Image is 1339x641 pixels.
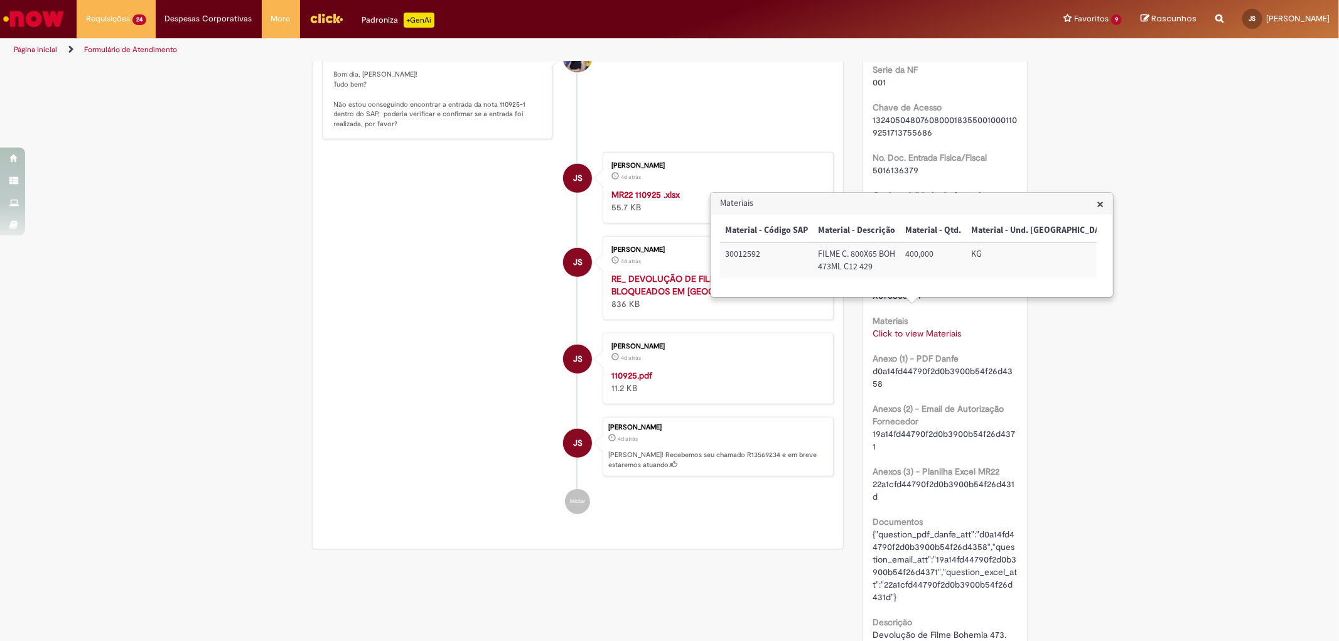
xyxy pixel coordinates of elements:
[611,370,652,381] a: 110925.pdf
[1266,13,1330,24] span: [PERSON_NAME]
[611,189,680,200] a: MR22 110925 .xlsx
[404,13,434,28] p: +GenAi
[563,429,592,458] div: Janaina Lima da Silva
[573,247,583,277] span: JS
[873,152,987,163] b: No. Doc. Entrada Fisica/Fiscal
[873,478,1014,502] span: 22a1cfd44790f2d0b3900b54f26d431d
[873,77,886,88] span: 001
[573,163,583,193] span: JS
[873,290,921,301] span: X070806501
[900,219,966,242] th: Material - Qtd.
[873,629,1006,640] span: Devolução de Filme Bohemia 473.
[900,242,966,278] td: Material - Qtd.: 400,000
[611,369,820,394] div: 11.2 KB
[573,428,583,458] span: JS
[873,114,1017,138] span: 13240504807608000183550010001109251713755686
[621,173,641,181] time: 26/09/2025 09:01:27
[573,344,583,374] span: JS
[873,516,923,527] b: Documentos
[14,45,57,55] a: Página inicial
[563,345,592,374] div: Janaina Lima da Silva
[608,450,827,470] p: [PERSON_NAME]! Recebemos seu chamado R13569234 e em breve estaremos atuando.
[618,435,638,443] span: 4d atrás
[873,353,959,364] b: Anexo (1) - PDF Danfe
[1,6,66,31] img: ServiceNow
[873,403,1004,427] b: Anexos (2) - Email de Autorização Fornecedor
[873,102,942,113] b: Chave de Acesso
[873,365,1013,389] span: d0a14fd44790f2d0b3900b54f26d4358
[1074,13,1109,25] span: Favoritos
[873,617,912,628] b: Descrição
[563,248,592,277] div: Janaina Lima da Silva
[621,354,641,362] time: 26/09/2025 09:01:18
[86,13,130,25] span: Requisições
[1141,13,1196,25] a: Rascunhos
[873,64,918,75] b: Serie da NF
[611,272,820,310] div: 836 KB
[1151,13,1196,24] span: Rascunhos
[334,70,543,129] p: Bom dia, [PERSON_NAME]! Tudo bem? Não estou conseguindo encontrar a entrada da nota 110925-1 dent...
[873,529,1017,603] span: {"question_pdf_danfe_att":"d0a14fd44790f2d0b3900b54f26d4358","question_email_att":"19a14fd44790f2...
[84,45,177,55] a: Formulário de Atendimento
[611,273,793,297] a: RE_ DEVOLUÇÃO DE FILMES SHRINK BLOQUEADOS EM [GEOGRAPHIC_DATA] .msg
[322,417,834,477] li: Janaina Lima da Silva
[873,190,996,213] b: Qual modalidade de frete deve destacar na NF de Devolução?
[271,13,291,25] span: More
[309,9,343,28] img: click_logo_yellow_360x200.png
[873,315,908,326] b: Materiais
[608,424,827,431] div: [PERSON_NAME]
[720,219,813,242] th: Material - Código SAP
[813,219,900,242] th: Material - Descrição
[1249,14,1256,23] span: JS
[621,354,641,362] span: 4d atrás
[621,173,641,181] span: 4d atrás
[710,192,1114,298] div: Materiais
[813,242,900,278] td: Material - Descrição: FILME C. 800X65 BOH 473ML C12 429
[873,428,1015,452] span: 19a14fd44790f2d0b3900b54f26d4371
[618,435,638,443] time: 26/09/2025 09:01:41
[362,13,434,28] div: Padroniza
[873,466,999,477] b: Anexos (3) - Planilha Excel MR22
[165,13,252,25] span: Despesas Corporativas
[873,328,961,339] a: Click to view Materiais
[1097,195,1104,212] span: ×
[132,14,146,25] span: 24
[611,188,820,213] div: 55.7 KB
[966,219,1117,242] th: Material - Und. Medida
[621,257,641,265] span: 4d atrás
[611,343,820,350] div: [PERSON_NAME]
[611,246,820,254] div: [PERSON_NAME]
[711,193,1112,213] h3: Materiais
[611,162,820,170] div: [PERSON_NAME]
[621,257,641,265] time: 26/09/2025 09:01:22
[9,38,883,62] ul: Trilhas de página
[1097,197,1104,210] button: Close
[966,242,1117,278] td: Material - Und. Medida: KG
[873,164,918,176] span: 5016136379
[563,164,592,193] div: Janaina Lima da Silva
[720,242,813,278] td: Material - Código SAP: 30012592
[1111,14,1122,25] span: 9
